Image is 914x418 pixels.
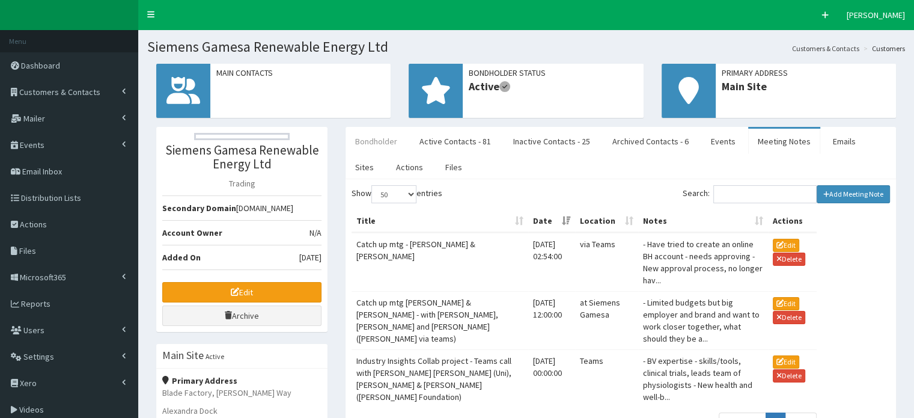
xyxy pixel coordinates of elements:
p: Blade Factory, [PERSON_NAME] Way [162,387,321,399]
a: Edit [162,282,321,303]
span: Mailer [23,113,45,124]
th: Location: activate to sort column ascending [575,210,638,233]
span: Main Contacts [216,67,385,79]
span: Customers & Contacts [19,87,100,97]
span: N/A [309,227,321,239]
th: Date: activate to sort column ascending [528,210,574,233]
h1: Siemens Gamesa Renewable Energy Ltd [147,39,905,55]
span: Email Inbox [22,166,62,177]
select: Showentries [371,185,416,203]
td: via Teams [575,233,638,291]
span: Users [23,325,44,336]
td: Catch up mtg - [PERSON_NAME] & [PERSON_NAME] [352,233,528,291]
th: Title: activate to sort column ascending [352,210,528,233]
small: Active [206,352,224,361]
th: Actions [768,210,816,233]
label: Show entries [352,185,442,203]
span: Settings [23,351,54,362]
span: Primary Address [722,67,890,79]
a: Customers & Contacts [792,43,859,54]
button: Delete [773,253,805,266]
td: Industry Insights Collab project - Teams call with [PERSON_NAME] [PERSON_NAME] (Uni), [PERSON_NAM... [352,349,528,408]
span: Bondholder Status [469,67,637,79]
span: Dashboard [21,60,60,71]
button: Edit [773,355,799,369]
span: Videos [19,404,44,415]
p: Alexandra Dock [162,405,321,417]
a: Files [436,155,472,180]
li: [DOMAIN_NAME] [162,195,321,221]
span: Distribution Lists [21,192,81,203]
span: Active [469,79,637,94]
button: Delete [773,311,805,324]
h3: Siemens Gamesa Renewable Energy Ltd [162,143,321,171]
a: Actions [386,155,433,180]
a: Events [701,129,745,154]
span: Events [20,140,44,150]
a: Add Meeting Note [817,185,891,203]
button: Delete [773,369,805,383]
td: [DATE] 02:54:00 [528,233,574,291]
span: [PERSON_NAME] [847,10,905,20]
li: Customers [861,43,905,54]
button: Edit [773,297,799,310]
b: Account Owner [162,227,222,238]
td: - BV expertise - skills/tools, clinical trials, leads team of physiologists - New health and well... [638,349,768,408]
td: at Siemens Gamesa [575,291,638,349]
td: Teams [575,349,638,408]
a: Active Contacts - 81 [410,129,501,154]
span: Files [19,245,36,256]
span: Main Site [722,79,890,94]
b: Added On [162,252,201,263]
strong: Primary Address [162,375,237,386]
label: Search: [683,185,817,203]
td: [DATE] 00:00:00 [528,349,574,408]
span: Reports [21,298,50,309]
a: Meeting Notes [748,129,820,154]
button: Edit [773,239,799,252]
p: Trading [162,177,321,189]
input: Search: [713,185,817,203]
a: Emails [823,129,865,154]
span: Microsoft365 [20,272,66,283]
a: Sites [346,155,383,180]
span: Actions [20,219,47,230]
td: - Limited budgets but big employer and brand and want to work closer together, what should they b... [638,291,768,349]
a: Inactive Contacts - 25 [504,129,600,154]
h3: Main Site [162,350,204,361]
td: Catch up mtg [PERSON_NAME] & [PERSON_NAME] - with [PERSON_NAME], [PERSON_NAME] and [PERSON_NAME] ... [352,291,528,349]
td: - Have tried to create an online BH account - needs approving - New approval process, no longer h... [638,233,768,291]
b: Secondary Domain [162,203,236,214]
span: [DATE] [299,251,321,263]
a: Archived Contacts - 6 [603,129,698,154]
th: Notes: activate to sort column ascending [638,210,768,233]
span: Xero [20,378,37,389]
td: [DATE] 12:00:00 [528,291,574,349]
a: Bondholder [346,129,407,154]
a: Archive [162,306,321,326]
